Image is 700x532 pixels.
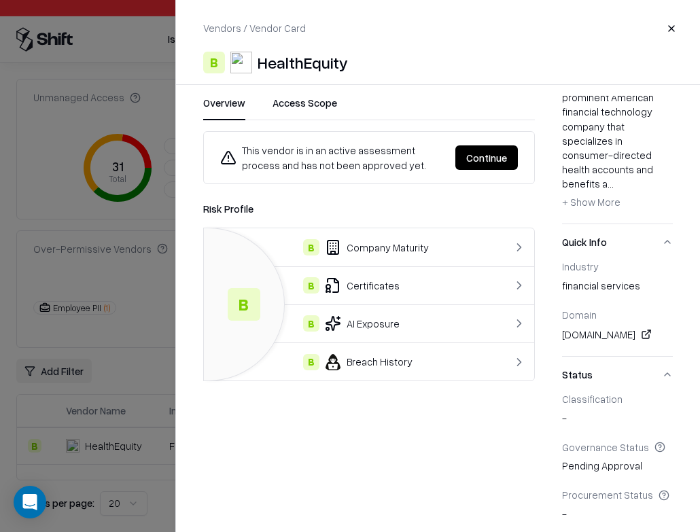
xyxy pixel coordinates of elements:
[562,441,673,453] div: Governance Status
[220,143,445,173] div: This vendor is in an active assessment process and has not been approved yet.
[562,459,673,478] div: Pending Approval
[562,393,673,405] div: Classification
[303,315,319,332] div: B
[273,96,337,120] button: Access Scope
[562,76,673,213] div: HealthEquity, Inc. is a prominent American financial technology company that specializes in consu...
[562,308,673,321] div: Domain
[228,288,260,321] div: B
[455,145,518,170] button: Continue
[303,277,319,294] div: B
[215,315,487,332] div: AI Exposure
[258,52,348,73] div: HealthEquity
[562,260,673,356] div: Quick Info
[562,411,673,430] div: -
[203,52,225,73] div: B
[562,191,620,213] button: + Show More
[230,52,252,73] img: HealthEquity
[203,96,245,120] button: Overview
[303,239,319,255] div: B
[303,354,319,370] div: B
[562,357,673,393] button: Status
[215,277,487,294] div: Certificates
[562,279,673,298] div: financial services
[562,196,620,208] span: + Show More
[608,177,614,190] span: ...
[562,260,673,272] div: Industry
[562,76,673,224] div: About
[215,354,487,370] div: Breach History
[562,507,673,526] div: -
[203,21,306,35] p: Vendors / Vendor Card
[562,224,673,260] button: Quick Info
[562,326,673,342] div: [DOMAIN_NAME]
[203,200,536,217] div: Risk Profile
[562,489,673,501] div: Procurement Status
[215,239,487,255] div: Company Maturity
